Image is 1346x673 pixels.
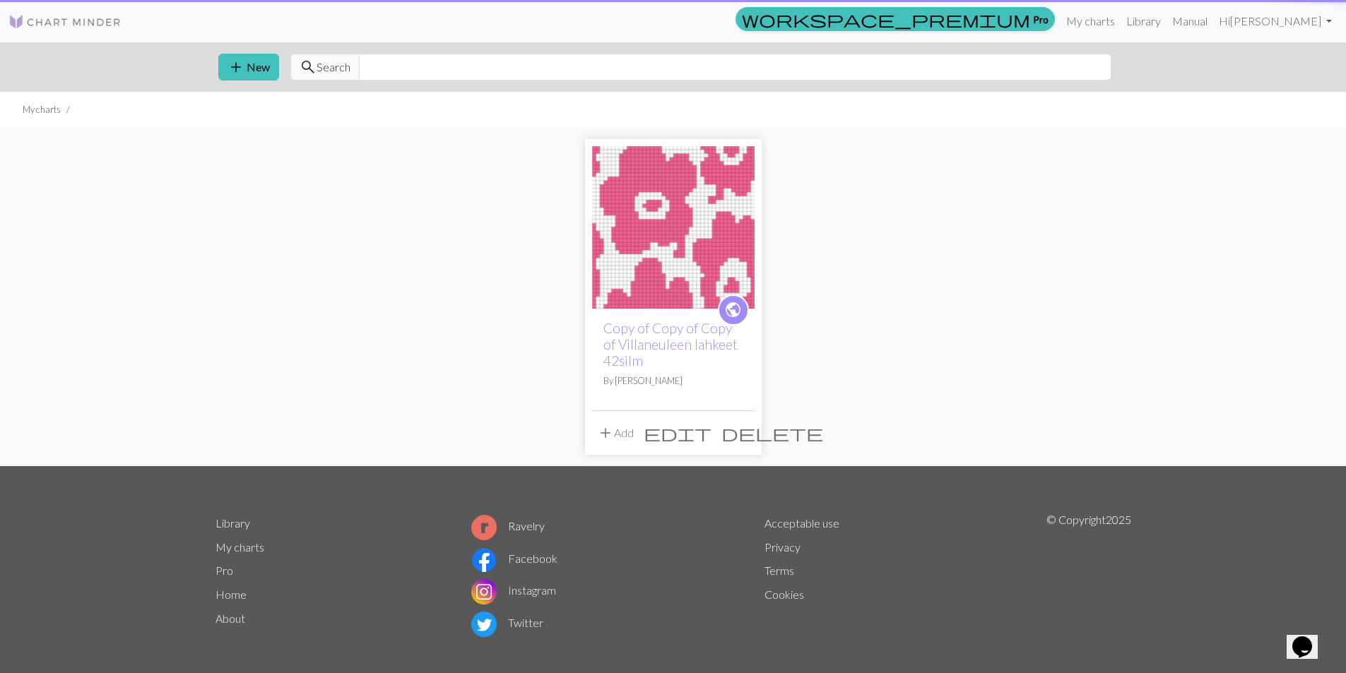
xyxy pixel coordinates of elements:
a: Manual [1167,7,1213,35]
iframe: chat widget [1287,617,1332,659]
span: public [724,299,742,321]
a: Ravelry [471,519,545,532]
button: Add [592,419,639,446]
p: By [PERSON_NAME] [603,374,743,388]
button: Edit [639,419,716,446]
img: Ravelry logo [471,515,497,540]
a: Acceptable use [764,516,839,530]
span: workspace_premium [742,9,1030,29]
img: Logo [8,13,122,30]
a: Pro [736,7,1055,31]
span: search [300,57,317,77]
img: Twitter logo [471,612,497,637]
a: Privacy [764,540,801,554]
a: Twitter [471,616,543,629]
a: Copy of Copy of Copy of Villaneuleen lahkeet 42silm [603,320,738,369]
a: Home [216,588,247,601]
img: Instagram logo [471,579,497,604]
a: Facebook [471,552,557,565]
a: Cookies [764,588,804,601]
a: Terms [764,564,794,577]
i: Edit [644,424,712,441]
i: public [724,296,742,324]
a: About [216,612,245,625]
a: public [718,294,749,326]
a: Library [1121,7,1167,35]
span: add [597,423,614,443]
span: delete [721,423,823,443]
p: © Copyright 2025 [1046,511,1131,640]
span: edit [644,423,712,443]
a: My charts [216,540,264,554]
a: Pro [216,564,233,577]
img: Facebook logo [471,547,497,573]
a: Hi[PERSON_NAME] [1213,7,1338,35]
button: Delete [716,419,828,446]
button: New [218,54,279,81]
a: Instagram [471,583,556,597]
a: Villaneuleen lahkeet [592,219,755,232]
a: Library [216,516,250,530]
img: Villaneuleen lahkeet [592,146,755,309]
a: My charts [1061,7,1121,35]
span: Search [317,59,350,76]
span: add [228,57,244,77]
li: My charts [23,103,61,117]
